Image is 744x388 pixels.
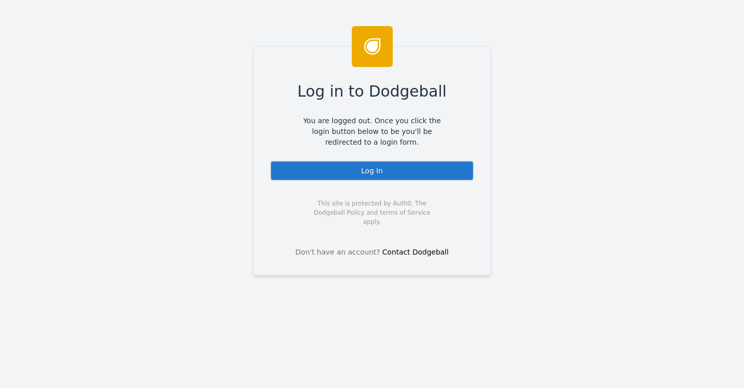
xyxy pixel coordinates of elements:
[298,80,447,103] span: Log in to Dodgeball
[382,248,449,256] a: Contact Dodgeball
[305,199,439,226] span: This site is protected by Auth0. The Dodgeball Policy and terms of Service apply.
[270,161,474,181] div: Log In
[296,116,448,148] span: You are logged out. Once you click the login button below to be you'll be redirected to a login f...
[296,247,380,258] span: Don't have an account?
